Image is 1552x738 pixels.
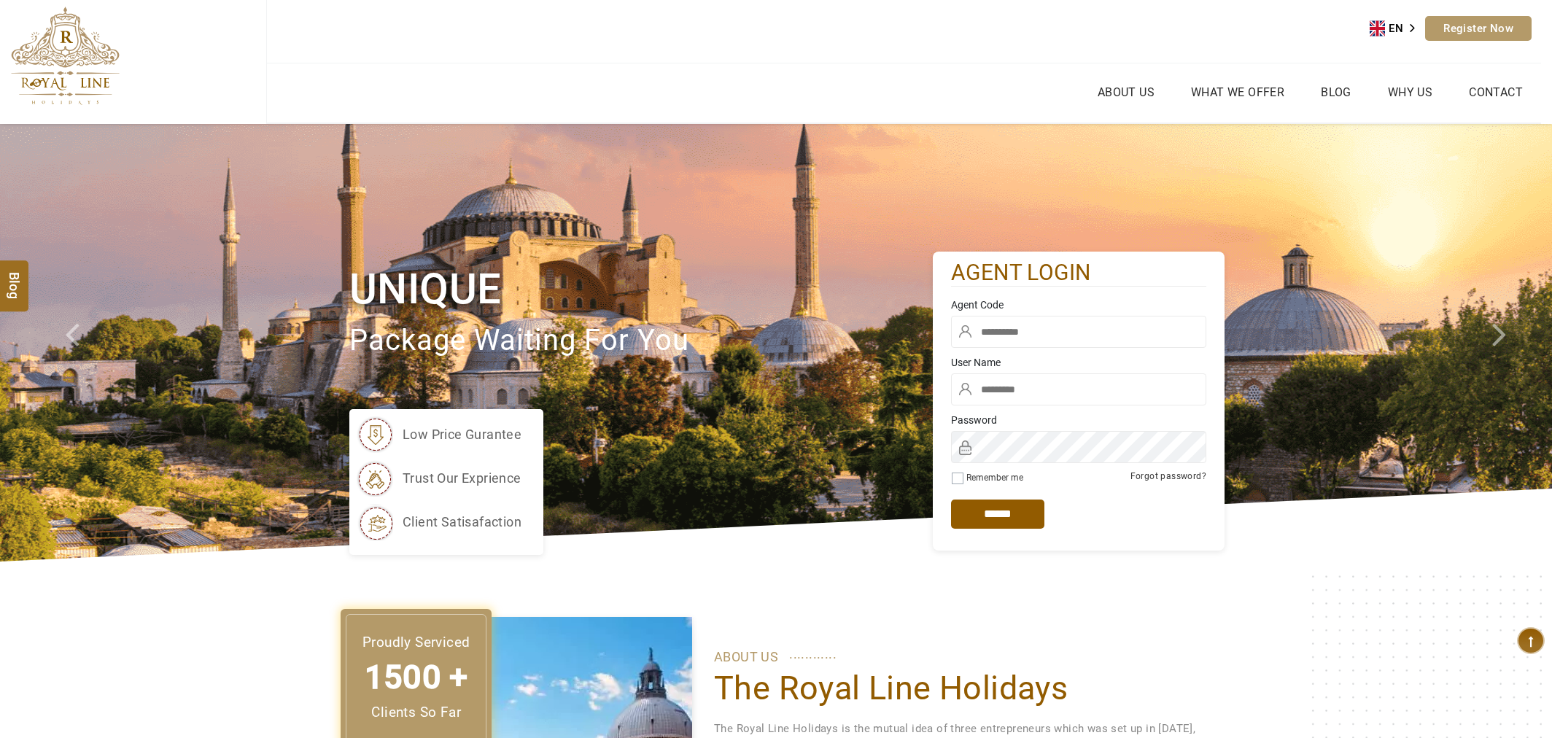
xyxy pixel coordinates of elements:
[1425,16,1532,41] a: Register Now
[1475,124,1552,562] a: Check next image
[951,298,1206,312] label: Agent Code
[1465,82,1526,103] a: Contact
[47,124,124,562] a: Check next prev
[1187,82,1288,103] a: What we Offer
[789,643,837,665] span: ............
[1370,18,1425,39] aside: Language selected: English
[1384,82,1436,103] a: Why Us
[1370,18,1425,39] div: Language
[349,262,933,316] h1: Unique
[357,460,521,497] li: trust our exprience
[1094,82,1158,103] a: About Us
[714,668,1203,709] h1: The Royal Line Holidays
[5,271,24,284] span: Blog
[357,416,521,453] li: low price gurantee
[1370,18,1425,39] a: EN
[357,504,521,540] li: client satisafaction
[951,259,1206,287] h2: agent login
[966,473,1023,483] label: Remember me
[1317,82,1355,103] a: Blog
[11,7,120,105] img: The Royal Line Holidays
[349,316,933,365] p: package waiting for you
[714,646,1203,668] p: ABOUT US
[1130,471,1206,481] a: Forgot password?
[951,413,1206,427] label: Password
[951,355,1206,370] label: User Name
